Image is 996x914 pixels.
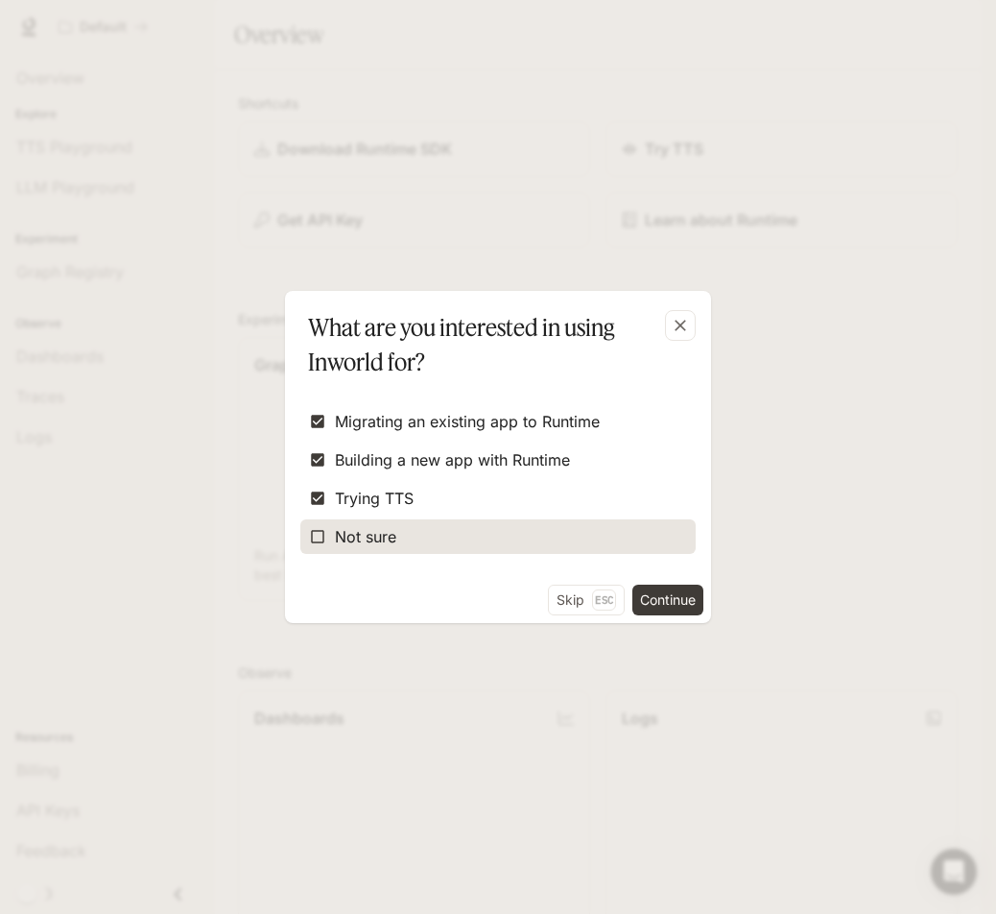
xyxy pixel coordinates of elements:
[592,589,616,611] p: Esc
[335,410,600,433] span: Migrating an existing app to Runtime
[335,525,396,548] span: Not sure
[632,585,703,615] button: Continue
[335,487,414,510] span: Trying TTS
[548,585,625,615] button: SkipEsc
[308,310,680,379] p: What are you interested in using Inworld for?
[335,448,570,471] span: Building a new app with Runtime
